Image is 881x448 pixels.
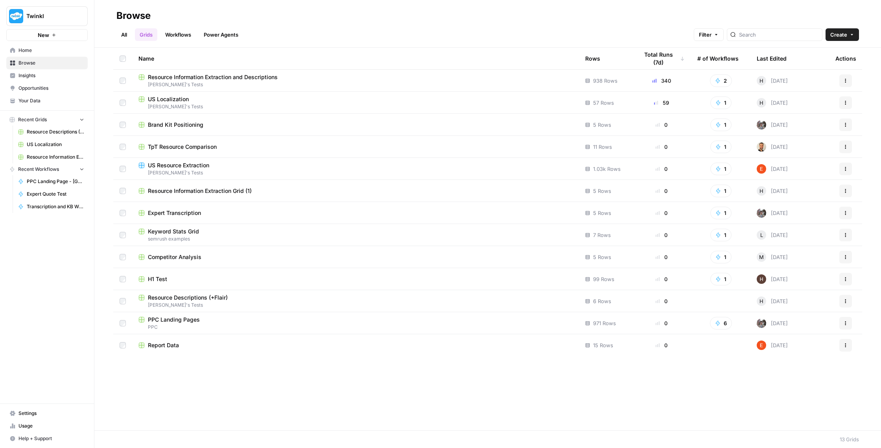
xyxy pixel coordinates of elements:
[6,163,88,175] button: Recent Workflows
[148,341,179,349] span: Report Data
[835,48,856,69] div: Actions
[593,99,614,107] span: 57 Rows
[148,121,203,129] span: Brand Kit Positioning
[138,235,573,243] span: semrush examples
[757,230,788,240] div: [DATE]
[638,99,685,107] div: 59
[18,47,84,54] span: Home
[15,188,88,200] a: Expert Quote Test
[27,141,84,148] span: US Localization
[757,142,788,152] div: [DATE]
[18,59,84,67] span: Browse
[6,44,88,57] a: Home
[138,95,573,110] a: US Localization[PERSON_NAME]'s Tests
[593,341,613,349] span: 15 Rows
[138,324,573,331] span: PPC
[638,275,685,283] div: 0
[148,316,200,324] span: PPC Landing Pages
[6,432,88,445] button: Help + Support
[757,186,788,196] div: [DATE]
[638,209,685,217] div: 0
[138,169,573,176] span: [PERSON_NAME]'s Tests
[757,318,788,328] div: [DATE]
[638,77,685,85] div: 340
[593,253,611,261] span: 5 Rows
[638,231,685,239] div: 0
[638,319,685,327] div: 0
[148,294,228,302] span: Resource Descriptions (+Flair)
[593,319,616,327] span: 971 Rows
[757,164,788,174] div: [DATE]
[138,73,573,88] a: Resource Information Extraction and Descriptions[PERSON_NAME]'s Tests
[593,165,621,173] span: 1.03k Rows
[826,28,859,41] button: Create
[757,120,766,130] img: a2mlt6f1nb2jhzcjxsuraj5rj4vi
[757,274,788,284] div: [DATE]
[138,341,573,349] a: Report Data
[38,31,49,39] span: New
[710,185,732,197] button: 1
[757,208,788,218] div: [DATE]
[27,128,84,135] span: Resource Descriptions (+Flair)
[638,341,685,349] div: 0
[27,154,84,161] span: Resource Information Extraction and Descriptions
[148,73,278,81] span: Resource Information Extraction and Descriptions
[739,31,819,39] input: Search
[840,435,859,443] div: 13 Grids
[27,178,84,185] span: PPC Landing Page - [GEOGRAPHIC_DATA]
[18,435,84,442] span: Help + Support
[138,48,573,69] div: Name
[116,9,151,22] div: Browse
[27,191,84,198] span: Expert Quote Test
[710,141,732,153] button: 1
[18,166,59,173] span: Recent Workflows
[160,28,196,41] a: Workflows
[593,209,611,217] span: 5 Rows
[6,407,88,420] a: Settings
[148,253,201,261] span: Competitor Analysis
[138,81,573,88] span: [PERSON_NAME]'s Tests
[138,187,573,195] a: Resource Information Extraction Grid (1)
[138,316,573,331] a: PPC Landing PagesPPC
[757,164,766,174] img: 8y9pl6iujm21he1dbx14kgzmrglr
[757,142,766,152] img: ggqkytmprpadj6gr8422u7b6ymfp
[6,82,88,94] a: Opportunities
[18,422,84,429] span: Usage
[757,98,788,107] div: [DATE]
[18,85,84,92] span: Opportunities
[138,161,573,176] a: US Resource Extraction[PERSON_NAME]'s Tests
[6,6,88,26] button: Workspace: Twinkl
[18,72,84,79] span: Insights
[593,297,611,305] span: 6 Rows
[585,48,600,69] div: Rows
[138,209,573,217] a: Expert Transcription
[6,69,88,82] a: Insights
[6,57,88,69] a: Browse
[593,121,611,129] span: 5 Rows
[759,253,764,261] span: M
[757,296,788,306] div: [DATE]
[26,12,74,20] span: Twinkl
[15,175,88,188] a: PPC Landing Page - [GEOGRAPHIC_DATA]
[638,48,685,69] div: Total Runs (7d)
[148,187,252,195] span: Resource Information Extraction Grid (1)
[757,318,766,328] img: a2mlt6f1nb2jhzcjxsuraj5rj4vi
[638,165,685,173] div: 0
[593,275,614,283] span: 99 Rows
[593,77,617,85] span: 938 Rows
[638,121,685,129] div: 0
[148,95,189,103] span: US Localization
[593,143,612,151] span: 11 Rows
[138,143,573,151] a: TpT Resource Comparison
[27,203,84,210] span: Transcription and KB Write
[593,187,611,195] span: 5 Rows
[15,138,88,151] a: US Localization
[757,120,788,130] div: [DATE]
[6,114,88,126] button: Recent Grids
[710,74,732,87] button: 2
[710,317,732,330] button: 6
[757,252,788,262] div: [DATE]
[135,28,157,41] a: Grids
[138,103,573,110] span: [PERSON_NAME]'s Tests
[138,228,573,243] a: Keyword Stats Gridsemrush examples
